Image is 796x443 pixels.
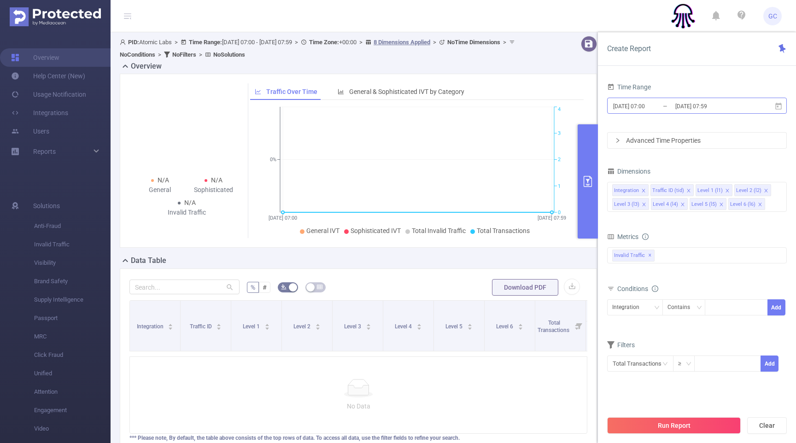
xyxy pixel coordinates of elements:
a: Integrations [11,104,68,122]
span: GC [768,7,777,25]
i: icon: close [642,202,646,208]
button: Run Report [607,417,741,434]
button: Add [761,356,778,372]
a: Reports [33,142,56,161]
span: Level 4 [395,323,413,330]
span: > [172,39,181,46]
span: Conditions [617,285,658,292]
i: icon: caret-up [168,322,173,325]
i: icon: caret-down [168,326,173,329]
button: Add [767,299,785,315]
h2: Data Table [131,255,166,266]
div: Sort [264,322,270,328]
i: icon: caret-down [366,326,371,329]
span: Brand Safety [34,272,111,291]
b: No Solutions [213,51,245,58]
span: Create Report [607,44,651,53]
span: > [196,51,205,58]
span: Unified [34,364,111,383]
i: icon: line-chart [255,88,261,95]
div: ≥ [678,356,688,371]
span: Supply Intelligence [34,291,111,309]
span: General & Sophisticated IVT by Category [349,88,464,95]
i: icon: close [686,188,691,194]
span: Total Transactions [477,227,530,234]
i: icon: caret-up [315,322,320,325]
span: Video [34,420,111,438]
p: No Data [137,401,579,411]
span: > [430,39,439,46]
tspan: [DATE] 07:59 [538,215,566,221]
i: icon: down [696,305,702,311]
i: icon: caret-down [315,326,320,329]
li: Level 4 (l4) [651,198,688,210]
span: Invalid Traffic [34,235,111,254]
div: Level 2 (l2) [736,185,761,197]
div: Sort [366,322,371,328]
i: icon: caret-down [467,326,472,329]
div: Level 3 (l3) [614,198,639,210]
span: Level 5 [445,323,464,330]
div: Level 5 (l5) [691,198,717,210]
i: icon: caret-down [217,326,222,329]
div: Sort [168,322,173,328]
div: Level 6 (l6) [730,198,755,210]
a: Overview [11,48,59,67]
li: Level 5 (l5) [690,198,726,210]
li: Level 6 (l6) [728,198,765,210]
li: Level 2 (l2) [734,184,771,196]
span: N/A [158,176,169,184]
i: icon: caret-up [467,322,472,325]
span: Anti-Fraud [34,217,111,235]
b: No Filters [172,51,196,58]
div: Contains [667,300,696,315]
span: # [263,284,267,291]
span: Metrics [607,233,638,240]
u: 8 Dimensions Applied [374,39,430,46]
i: icon: close [725,188,730,194]
i: icon: close [758,202,762,208]
span: % [251,284,255,291]
span: Visibility [34,254,111,272]
span: Invalid Traffic [612,250,655,262]
i: icon: caret-up [264,322,269,325]
div: Sort [216,322,222,328]
div: Sophisticated [187,185,241,195]
input: Start date [612,100,687,112]
span: Traffic Over Time [266,88,317,95]
tspan: [DATE] 07:00 [269,215,297,221]
i: icon: user [120,39,128,45]
b: No Time Dimensions [447,39,500,46]
tspan: 1 [558,183,561,189]
li: Integration [612,184,649,196]
i: icon: info-circle [642,233,649,240]
span: > [155,51,164,58]
i: icon: caret-up [518,322,523,325]
tspan: 3 [558,130,561,136]
span: Dimensions [607,168,650,175]
div: Level 4 (l4) [653,198,678,210]
span: Level 2 [293,323,312,330]
i: icon: caret-up [366,322,371,325]
input: End date [674,100,749,112]
div: Integration [614,185,639,197]
i: icon: caret-down [264,326,269,329]
div: Traffic ID (tid) [652,185,684,197]
span: Solutions [33,197,60,215]
span: Filters [607,341,635,349]
b: PID: [128,39,139,46]
i: icon: caret-down [518,326,523,329]
span: Traffic ID [190,323,213,330]
i: icon: caret-up [416,322,421,325]
div: Integration [612,300,646,315]
span: Engagement [34,401,111,420]
div: Invalid Traffic [160,208,214,217]
span: Level 1 [243,323,261,330]
div: *** Please note, By default, the table above consists of the top rows of data. To access all data... [129,434,587,442]
span: Time Range [607,83,651,91]
span: > [292,39,301,46]
tspan: 4 [558,107,561,113]
i: icon: caret-up [217,322,222,325]
span: Integration [137,323,165,330]
span: Total Transactions [538,320,571,333]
